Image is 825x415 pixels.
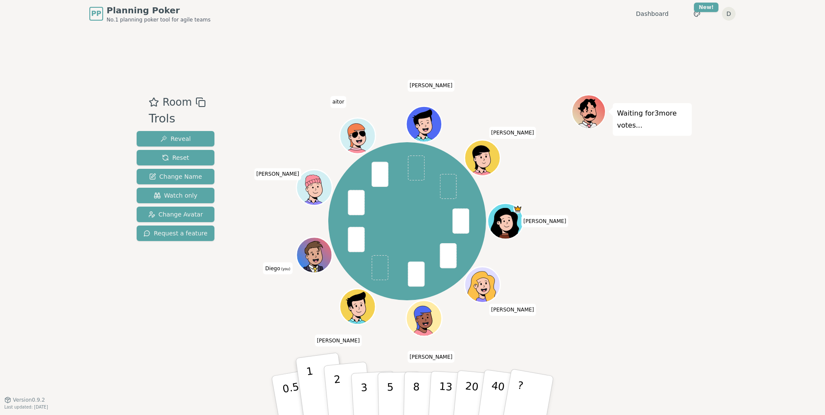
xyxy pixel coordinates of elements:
button: D [722,7,736,21]
button: Watch only [137,188,214,203]
span: Click to change your name [489,304,536,316]
button: New! [689,6,705,21]
span: Reveal [160,134,191,143]
span: Click to change your name [263,262,292,275]
span: Request a feature [144,229,208,238]
span: Change Avatar [148,210,203,219]
span: Click to change your name [315,334,362,346]
span: Click to change your name [521,215,568,227]
span: Click to change your name [407,79,455,92]
span: No.1 planning poker tool for agile teams [107,16,211,23]
button: Click to change your avatar [298,238,331,272]
button: Version0.9.2 [4,397,45,403]
span: Hugo is the host [513,204,522,214]
a: Dashboard [636,9,669,18]
span: Click to change your name [330,96,346,108]
span: (you) [280,267,290,271]
span: Room [162,95,192,110]
span: Click to change your name [254,168,302,180]
button: Change Avatar [137,207,214,222]
span: Change Name [149,172,202,181]
span: Click to change your name [489,127,536,139]
div: New! [694,3,718,12]
span: Planning Poker [107,4,211,16]
span: Version 0.9.2 [13,397,45,403]
button: Add as favourite [149,95,159,110]
button: Reset [137,150,214,165]
button: Reveal [137,131,214,146]
span: Reset [162,153,189,162]
button: Request a feature [137,226,214,241]
div: Trols [149,110,205,128]
button: Change Name [137,169,214,184]
p: 1 [306,365,318,412]
span: Watch only [154,191,198,200]
span: Click to change your name [407,351,455,363]
p: Waiting for 3 more votes... [617,107,687,131]
span: PP [91,9,101,19]
span: Last updated: [DATE] [4,405,48,409]
a: PPPlanning PokerNo.1 planning poker tool for agile teams [89,4,211,23]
